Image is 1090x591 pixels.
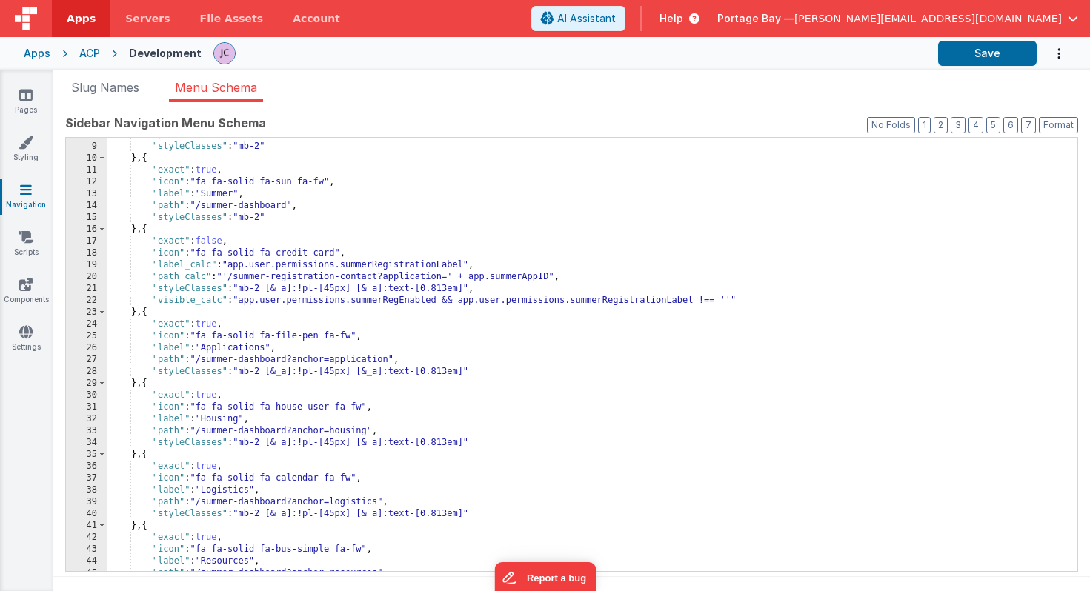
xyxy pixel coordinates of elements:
div: 14 [66,200,107,212]
button: Format [1039,117,1078,133]
div: ACP [79,46,100,61]
span: Servers [125,11,170,26]
div: 35 [66,449,107,461]
span: Menu Schema [175,80,257,95]
button: 4 [968,117,983,133]
div: 30 [66,390,107,401]
div: Development [129,46,202,61]
button: 6 [1003,117,1018,133]
img: 5d1ca2343d4fbe88511ed98663e9c5d3 [214,43,235,64]
button: 1 [918,117,931,133]
span: Portage Bay — [717,11,794,26]
div: 45 [66,567,107,579]
div: 21 [66,283,107,295]
div: 29 [66,378,107,390]
button: 3 [951,117,966,133]
button: Save [938,41,1037,66]
span: Slug Names [71,80,139,95]
div: 28 [66,366,107,378]
div: 15 [66,212,107,224]
span: [PERSON_NAME][EMAIL_ADDRESS][DOMAIN_NAME] [794,11,1062,26]
div: 12 [66,176,107,188]
span: AI Assistant [557,11,616,26]
div: 34 [66,437,107,449]
div: 18 [66,247,107,259]
div: 41 [66,520,107,532]
button: 2 [934,117,948,133]
button: AI Assistant [531,6,625,31]
div: 33 [66,425,107,437]
div: 20 [66,271,107,283]
div: 25 [66,330,107,342]
div: 26 [66,342,107,354]
button: Portage Bay — [PERSON_NAME][EMAIL_ADDRESS][DOMAIN_NAME] [717,11,1078,26]
div: 17 [66,236,107,247]
div: 23 [66,307,107,318]
button: 5 [986,117,1000,133]
span: Apps [67,11,96,26]
div: 9 [66,141,107,153]
div: 16 [66,224,107,236]
div: 38 [66,484,107,496]
div: 22 [66,295,107,307]
button: No Folds [867,117,915,133]
button: 7 [1021,117,1036,133]
div: 19 [66,259,107,271]
div: 37 [66,473,107,484]
div: 10 [66,153,107,164]
div: 40 [66,508,107,520]
div: 39 [66,496,107,508]
div: 27 [66,354,107,366]
div: 36 [66,461,107,473]
span: Sidebar Navigation Menu Schema [65,114,266,132]
div: 44 [66,555,107,567]
span: File Assets [200,11,264,26]
div: 13 [66,188,107,200]
div: 43 [66,544,107,555]
div: Apps [24,46,50,61]
div: 31 [66,401,107,413]
div: 24 [66,318,107,330]
div: 32 [66,413,107,425]
span: Help [659,11,683,26]
button: Options [1037,39,1066,69]
div: 42 [66,532,107,544]
div: 11 [66,164,107,176]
